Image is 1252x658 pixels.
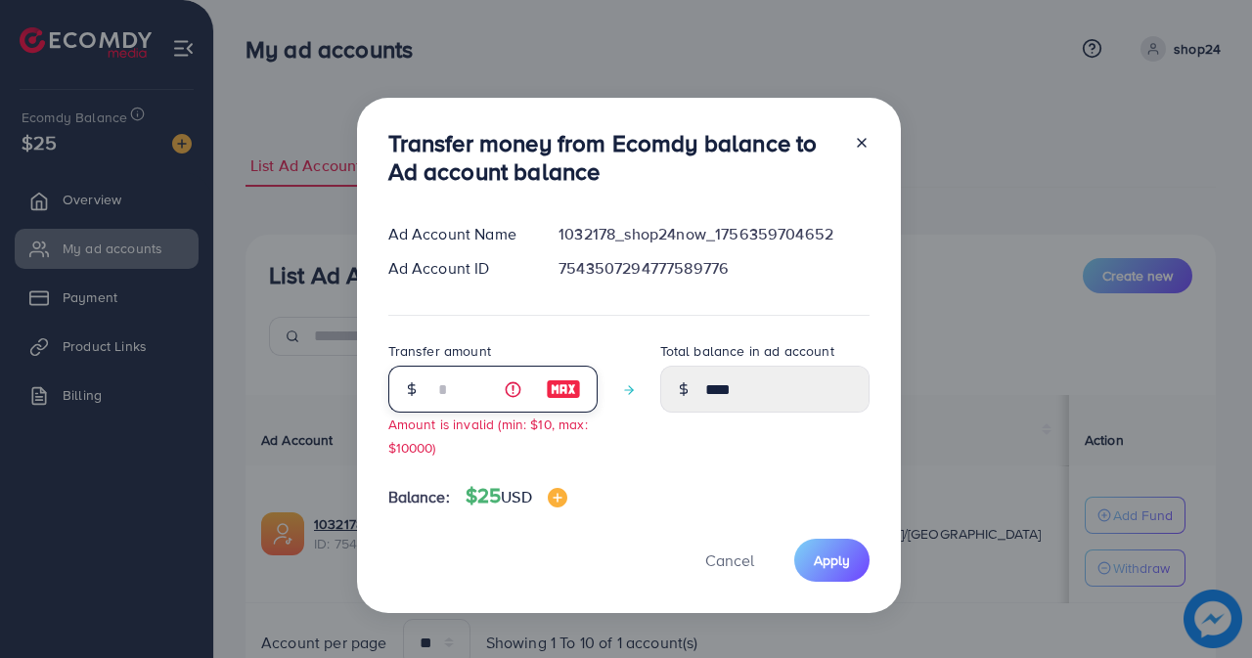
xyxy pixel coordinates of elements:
[543,223,884,245] div: 1032178_shop24now_1756359704652
[814,550,850,570] span: Apply
[388,486,450,508] span: Balance:
[388,129,838,186] h3: Transfer money from Ecomdy balance to Ad account balance
[681,539,779,581] button: Cancel
[501,486,531,507] span: USD
[548,488,567,507] img: image
[660,341,834,361] label: Total balance in ad account
[794,539,870,581] button: Apply
[388,341,491,361] label: Transfer amount
[705,549,754,571] span: Cancel
[546,377,581,401] img: image
[543,257,884,280] div: 7543507294777589776
[373,257,544,280] div: Ad Account ID
[466,484,567,508] h4: $25
[388,415,588,456] small: Amount is invalid (min: $10, max: $10000)
[373,223,544,245] div: Ad Account Name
